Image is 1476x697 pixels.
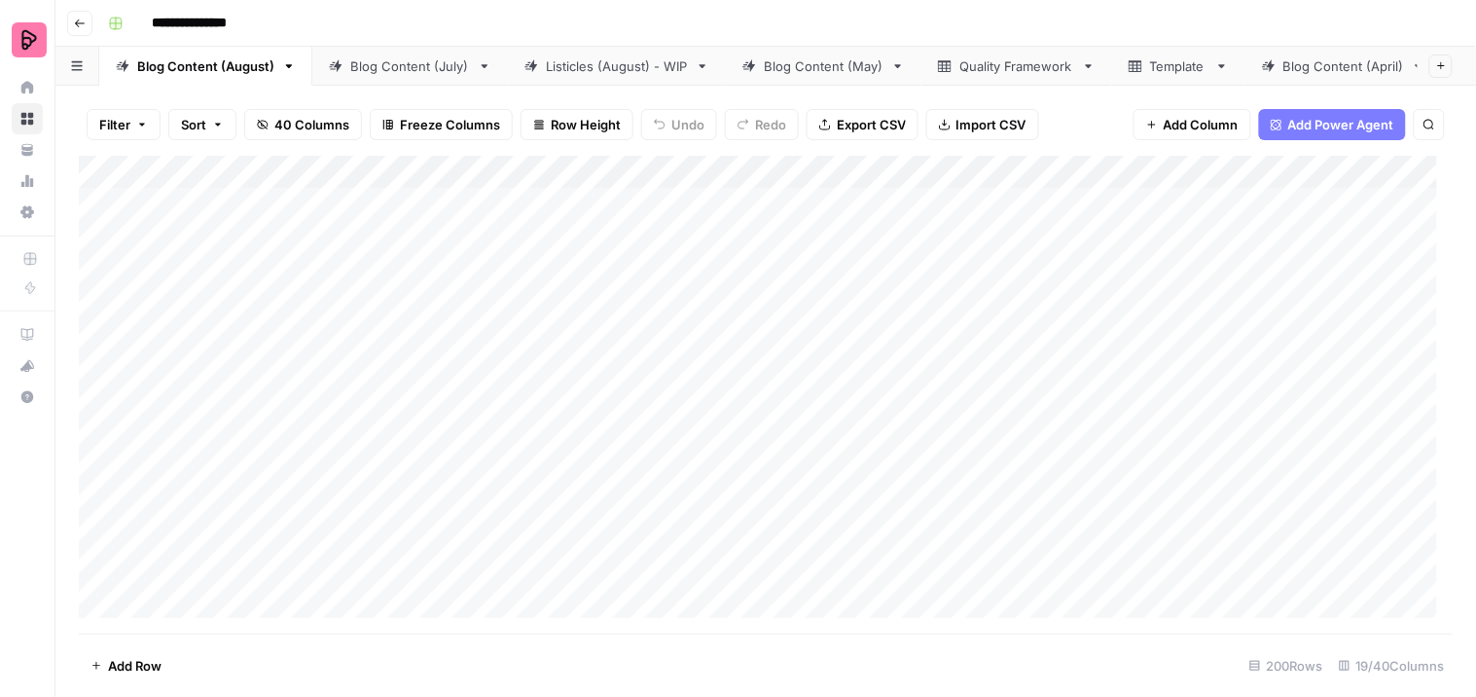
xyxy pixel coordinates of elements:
button: Export CSV [807,109,918,140]
button: What's new? [12,350,43,382]
a: Blog Content (August) [99,47,312,86]
div: Blog Content (August) [137,56,274,76]
a: Blog Content (July) [312,47,508,86]
span: Redo [755,115,786,134]
a: Home [12,72,43,103]
a: Your Data [12,134,43,165]
div: 19/40 Columns [1331,650,1453,681]
button: Sort [168,109,236,140]
button: Redo [725,109,799,140]
button: Add Column [1134,109,1251,140]
button: Add Power Agent [1259,109,1406,140]
span: Add Power Agent [1288,115,1394,134]
button: Help + Support [12,382,43,413]
span: Export CSV [837,115,906,134]
button: Add Row [79,650,173,681]
a: AirOps Academy [12,319,43,350]
button: 40 Columns [244,109,362,140]
a: Settings [12,197,43,228]
a: Template [1112,47,1245,86]
a: Listicles (August) - WIP [508,47,726,86]
span: Row Height [551,115,621,134]
button: Filter [87,109,161,140]
span: Filter [99,115,130,134]
span: 40 Columns [274,115,349,134]
span: Freeze Columns [400,115,500,134]
div: Template [1150,56,1207,76]
button: Undo [641,109,717,140]
button: Row Height [521,109,633,140]
div: Blog Content (July) [350,56,470,76]
button: Workspace: Preply [12,16,43,64]
span: Add Column [1164,115,1239,134]
span: Add Row [108,656,162,676]
a: Quality Framework [921,47,1112,86]
img: Preply Logo [12,22,47,57]
button: Freeze Columns [370,109,513,140]
div: What's new? [13,351,42,381]
div: Quality Framework [959,56,1074,76]
a: Blog Content (May) [726,47,921,86]
div: Blog Content (April) [1283,56,1404,76]
a: Blog Content (April) [1245,47,1442,86]
div: 200 Rows [1242,650,1331,681]
span: Sort [181,115,206,134]
button: Import CSV [926,109,1039,140]
div: Blog Content (May) [764,56,883,76]
a: Usage [12,165,43,197]
span: Undo [671,115,704,134]
a: Browse [12,103,43,134]
div: Listicles (August) - WIP [546,56,688,76]
span: Import CSV [956,115,1026,134]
